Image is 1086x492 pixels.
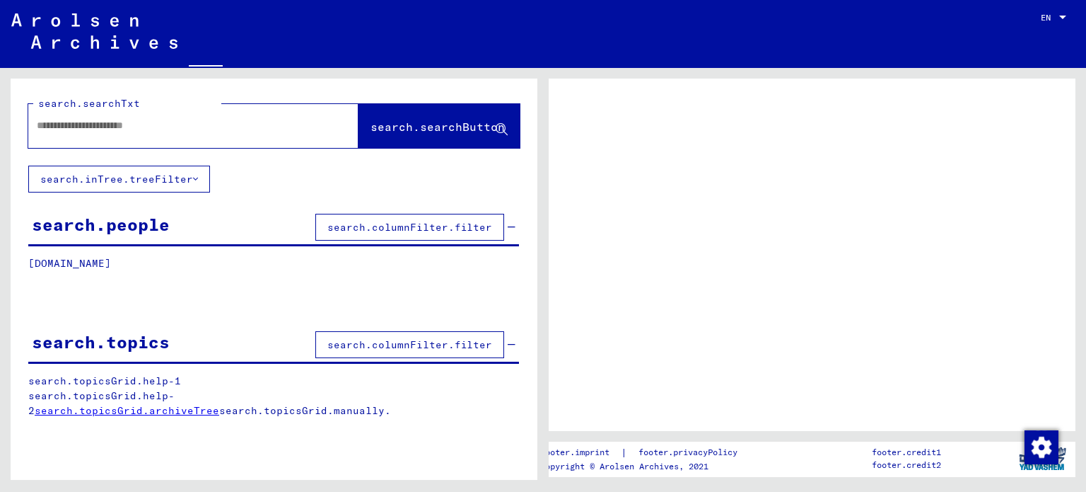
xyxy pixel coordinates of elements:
p: footer.credit1 [872,446,941,459]
span: EN [1041,13,1056,23]
img: Arolsen_neg.svg [11,13,177,49]
button: search.columnFilter.filter [315,331,504,358]
a: search.topicsGrid.archiveTree [35,404,219,417]
button: search.searchButton [358,104,520,148]
a: footer.imprint [540,445,621,460]
img: Change consent [1024,430,1058,464]
div: | [540,445,754,460]
p: search.topicsGrid.help-1 search.topicsGrid.help-2 search.topicsGrid.manually. [28,374,520,418]
span: search.columnFilter.filter [327,221,492,234]
button: search.inTree.treeFilter [28,166,210,193]
p: Copyright © Arolsen Archives, 2021 [540,460,754,473]
div: search.topics [32,329,170,355]
span: search.searchButton [370,120,505,134]
img: yv_logo.png [1016,441,1069,476]
p: [DOMAIN_NAME] [28,256,519,271]
mat-label: search.searchTxt [38,97,140,110]
span: search.columnFilter.filter [327,338,492,351]
a: footer.privacyPolicy [627,445,754,460]
div: search.people [32,212,170,237]
button: search.columnFilter.filter [315,214,504,241]
p: footer.credit2 [872,459,941,471]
